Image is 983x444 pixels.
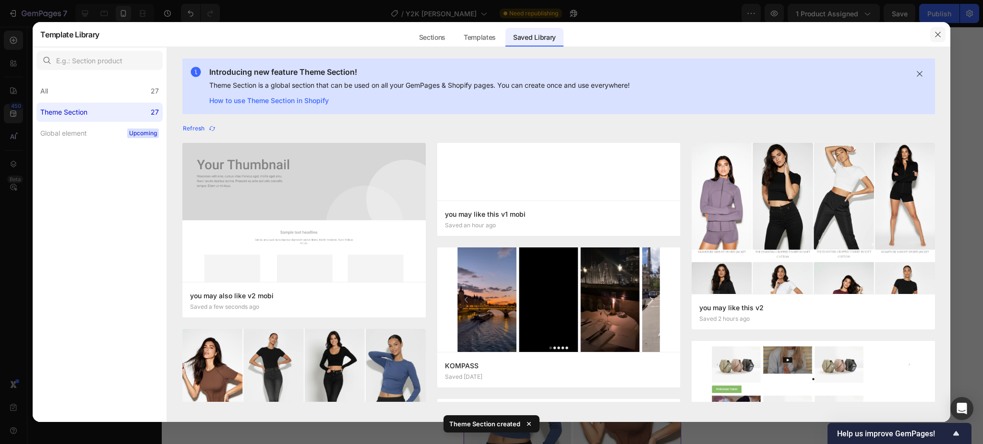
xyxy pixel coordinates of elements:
[445,209,672,220] p: you may like this v1 mobi
[40,128,87,139] div: Global element
[950,397,973,420] div: Open Intercom Messenger
[8,173,210,200] h2: MILLIAN CARE
[182,122,216,135] button: Refresh
[699,302,927,314] p: you may like this v2
[837,429,950,438] span: Help us improve GemPages!
[190,290,418,302] p: you may also like v2 mobi
[449,419,520,429] p: Theme Section created
[505,28,563,47] div: Saved Library
[209,80,630,91] p: Theme Section is a global section that can be used on all your GemPages & Shopify pages. You can ...
[437,143,680,153] img: -a-gempagesversionv7shop-id479878604860163106theme-section-id586273943191552797.jpg
[209,95,630,106] a: How to use Theme Section in Shopify
[36,51,163,70] input: E.g.: Section product
[445,374,482,380] p: Saved [DATE]
[182,143,425,282] img: Placeholder.png
[209,66,630,78] p: Introducing new feature Theme Section!
[40,22,99,47] h2: Template Library
[437,247,680,352] img: -a-gempagesversionv7shop-id479878604860163106theme-section-id575106345892578533.jpg
[445,360,672,372] p: KOMPASS
[127,129,159,138] span: Upcoming
[411,28,453,47] div: Sections
[190,304,259,310] p: Saved a few seconds ago
[151,106,159,118] div: 27
[699,315,750,322] p: Saved 2 hours ago
[1,275,216,287] p: You May Also Like
[456,28,503,47] div: Templates
[837,428,962,439] button: Show survey - Help us improve GemPages!
[151,85,159,97] div: 27
[117,245,191,254] div: you may also like v2 mobi
[445,222,496,229] p: Saved an hour ago
[40,106,87,118] div: Theme Section
[40,85,48,97] div: All
[183,124,216,133] div: Refresh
